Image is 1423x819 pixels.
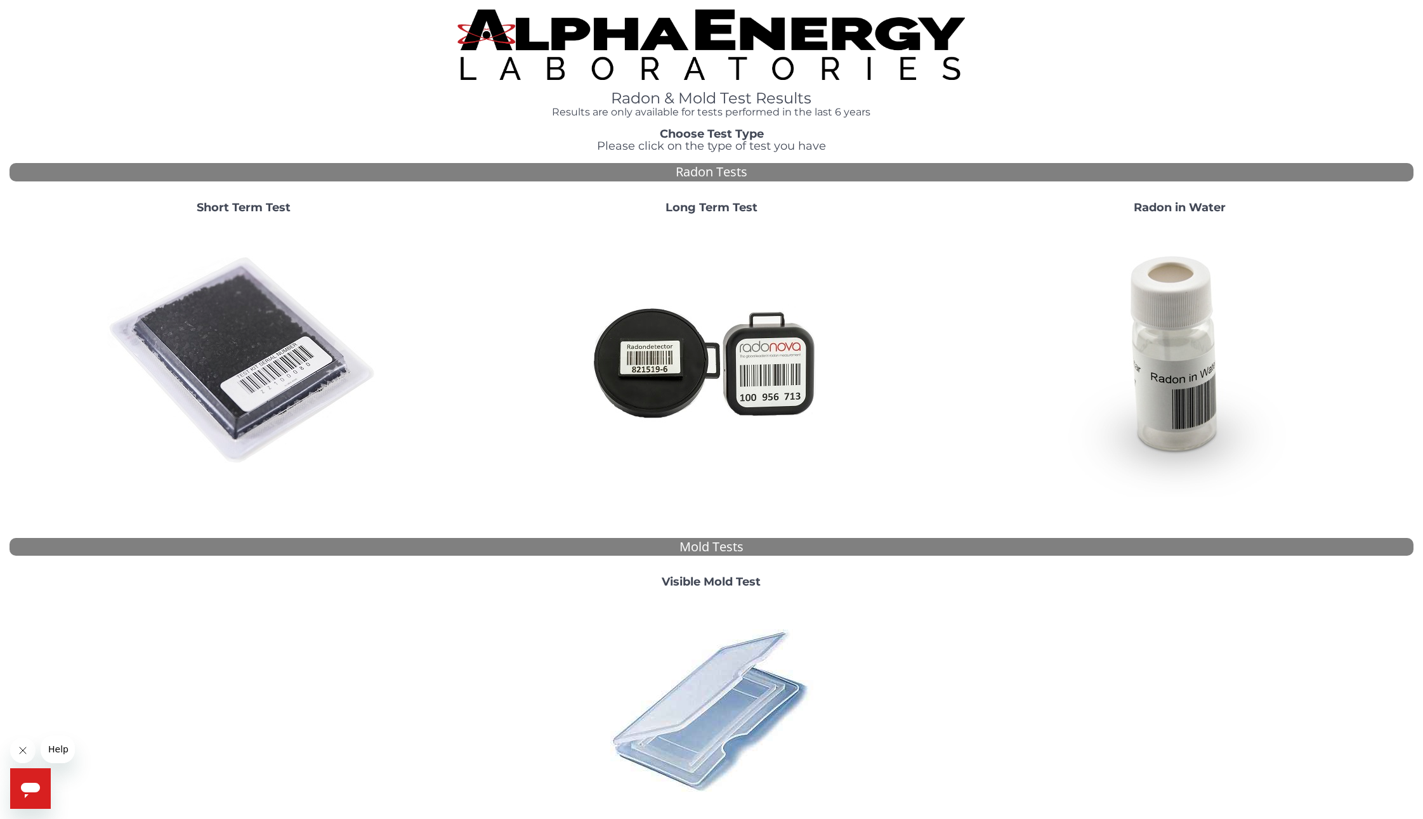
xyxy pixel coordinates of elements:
[107,225,380,497] img: ShortTerm.jpg
[1134,200,1226,214] strong: Radon in Water
[660,127,764,141] strong: Choose Test Type
[41,735,75,763] iframe: Message from company
[10,538,1413,556] div: Mold Tests
[1043,225,1316,497] img: RadoninWater.jpg
[597,139,826,153] span: Please click on the type of test you have
[431,90,992,107] h1: Radon & Mold Test Results
[10,768,51,809] iframe: Button to launch messaging window
[457,10,965,80] img: TightCrop.jpg
[431,107,992,118] h4: Results are only available for tests performed in the last 6 years
[10,163,1413,181] div: Radon Tests
[662,575,761,589] strong: Visible Mold Test
[575,225,848,497] img: Radtrak2vsRadtrak3.jpg
[197,200,291,214] strong: Short Term Test
[666,200,757,214] strong: Long Term Test
[10,738,36,763] iframe: Close message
